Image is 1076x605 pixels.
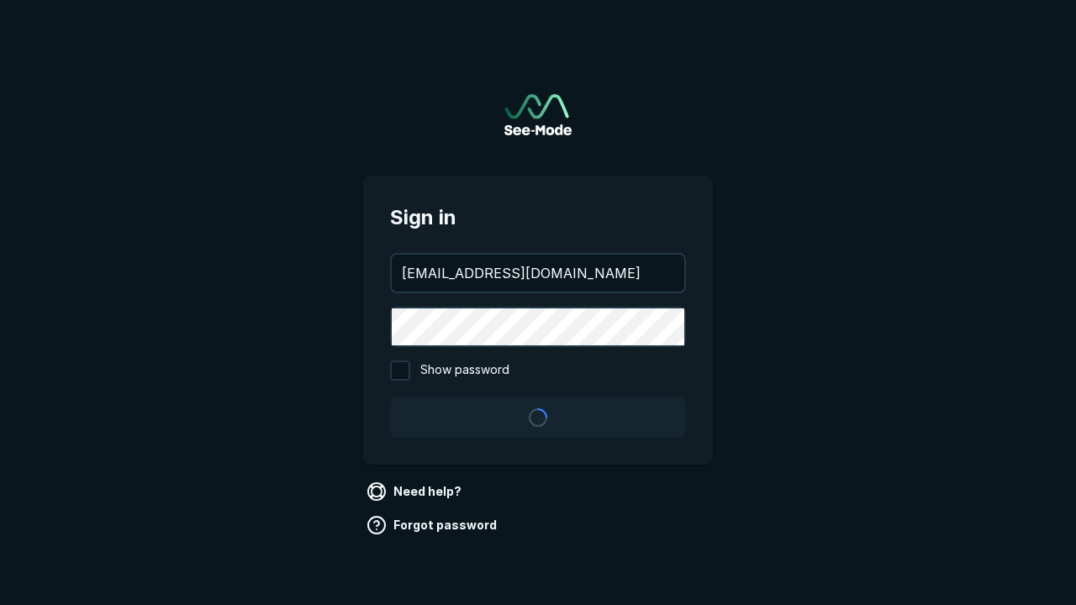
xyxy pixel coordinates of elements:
input: your@email.com [392,255,684,292]
span: Sign in [390,203,686,233]
a: Go to sign in [504,94,572,135]
span: Show password [420,360,509,381]
a: Forgot password [363,512,504,539]
a: Need help? [363,478,468,505]
img: See-Mode Logo [504,94,572,135]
